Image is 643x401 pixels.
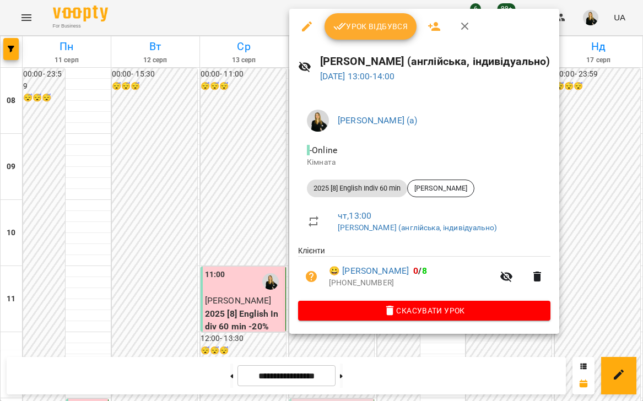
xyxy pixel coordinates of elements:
[298,263,325,290] button: Візит ще не сплачено. Додати оплату?
[320,53,550,70] h6: [PERSON_NAME] (англійська, індивідуально)
[338,115,418,126] a: [PERSON_NAME] (а)
[307,183,407,193] span: 2025 [8] English Indiv 60 min
[333,20,408,33] span: Урок відбувся
[298,245,550,300] ul: Клієнти
[307,304,542,317] span: Скасувати Урок
[407,180,474,197] div: [PERSON_NAME]
[320,71,395,82] a: [DATE] 13:00-14:00
[298,301,550,321] button: Скасувати Урок
[307,110,329,132] img: 4a571d9954ce9b31f801162f42e49bd5.jpg
[338,210,371,221] a: чт , 13:00
[307,157,542,168] p: Кімната
[329,264,409,278] a: 😀 [PERSON_NAME]
[307,145,339,155] span: - Online
[422,265,427,276] span: 8
[413,265,426,276] b: /
[408,183,474,193] span: [PERSON_NAME]
[329,278,493,289] p: [PHONE_NUMBER]
[325,13,417,40] button: Урок відбувся
[338,223,497,232] a: [PERSON_NAME] (англійська, індивідуально)
[413,265,418,276] span: 0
